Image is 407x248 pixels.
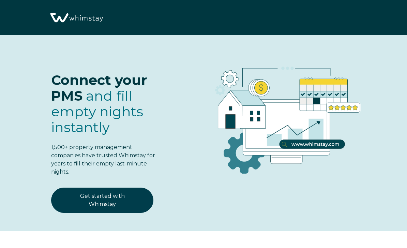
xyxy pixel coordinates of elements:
img: RBO Ilustrations-03 [182,48,387,183]
span: fill empty nights instantly [51,87,143,135]
a: Get started with Whimstay [51,188,153,213]
img: Whimstay Logo-02 1 [48,3,105,32]
span: Connect your PMS [51,72,147,104]
span: 1,500+ property management companies have trusted Whimstay for years to fill their empty last-min... [51,144,155,175]
span: and [51,87,143,135]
